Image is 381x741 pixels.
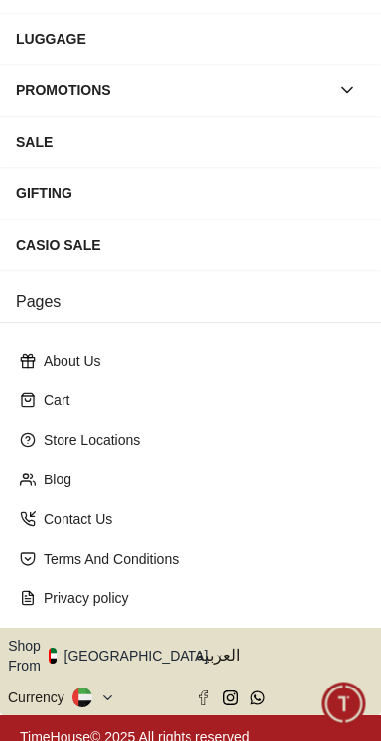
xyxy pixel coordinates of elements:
[44,588,353,608] p: Privacy policy
[196,636,373,676] button: العربية
[16,227,365,263] div: CASIO SALE
[196,690,211,705] a: Facebook
[49,648,57,664] img: United Arab Emirates
[16,124,365,159] div: SALE
[250,690,265,705] a: Whatsapp
[8,688,72,707] div: Currency
[196,644,373,668] span: العربية
[16,21,365,56] div: LUGGAGE
[44,351,353,370] p: About Us
[44,549,353,569] p: Terms And Conditions
[322,683,366,726] div: Chat Widget
[44,470,353,489] p: Blog
[8,636,223,676] button: Shop From[GEOGRAPHIC_DATA]
[44,430,353,450] p: Store Locations
[44,390,353,410] p: Cart
[16,72,329,108] div: PROMOTIONS
[223,690,238,705] a: Instagram
[44,509,353,529] p: Contact Us
[16,175,365,211] div: GIFTING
